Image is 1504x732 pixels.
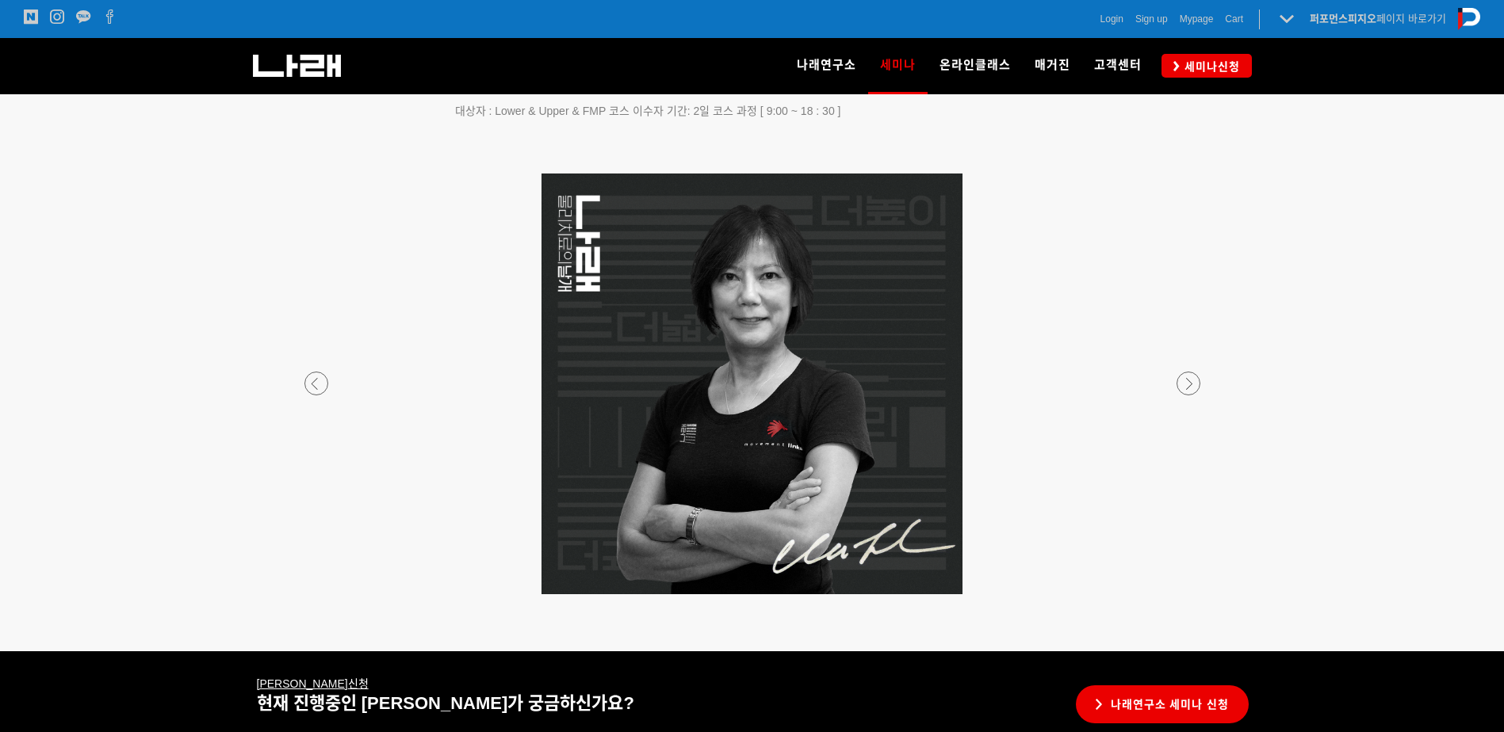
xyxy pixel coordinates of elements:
[455,86,459,98] span: -
[1076,685,1250,724] a: 나래연구소 세미나 신청
[1023,38,1082,93] a: 매거진
[1135,11,1168,27] a: Sign up
[928,38,1023,93] a: 온라인클래스
[257,677,348,690] a: [PERSON_NAME]
[1161,54,1252,77] a: 세미나신청
[1035,58,1070,72] span: 매거진
[1225,11,1243,27] a: Cart
[1310,13,1376,25] strong: 퍼포먼스피지오
[455,105,841,117] span: 대상자 : Lower & Upper & FMP 코스 이수자 기간: 2일 코스 과정 [ 9:00 ~ 18 : 30 ]
[940,58,1011,72] span: 온라인클래스
[257,693,634,713] span: 현재 진행중인 [PERSON_NAME]가 궁금하신가요?
[1310,13,1446,25] a: 퍼포먼스피지오페이지 바로가기
[868,38,928,93] a: 세미나
[1180,59,1240,74] span: 세미나신청
[1180,11,1214,27] a: Mypage
[785,38,868,93] a: 나래연구소
[880,52,916,78] span: 세미나
[257,677,369,690] u: 신청
[1100,11,1123,27] a: Login
[1082,38,1154,93] a: 고객센터
[797,58,856,72] span: 나래연구소
[1094,58,1142,72] span: 고객센터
